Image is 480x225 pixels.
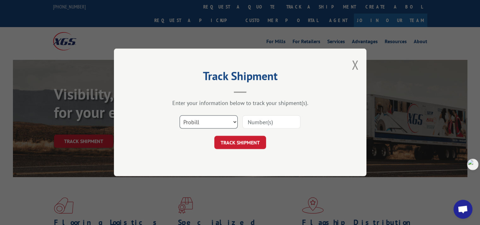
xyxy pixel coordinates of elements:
div: Enter your information below to track your shipment(s). [145,100,335,107]
input: Number(s) [242,116,300,129]
button: TRACK SHIPMENT [214,136,266,149]
button: Close modal [352,56,359,73]
div: Open chat [453,200,472,219]
h2: Track Shipment [145,72,335,84]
